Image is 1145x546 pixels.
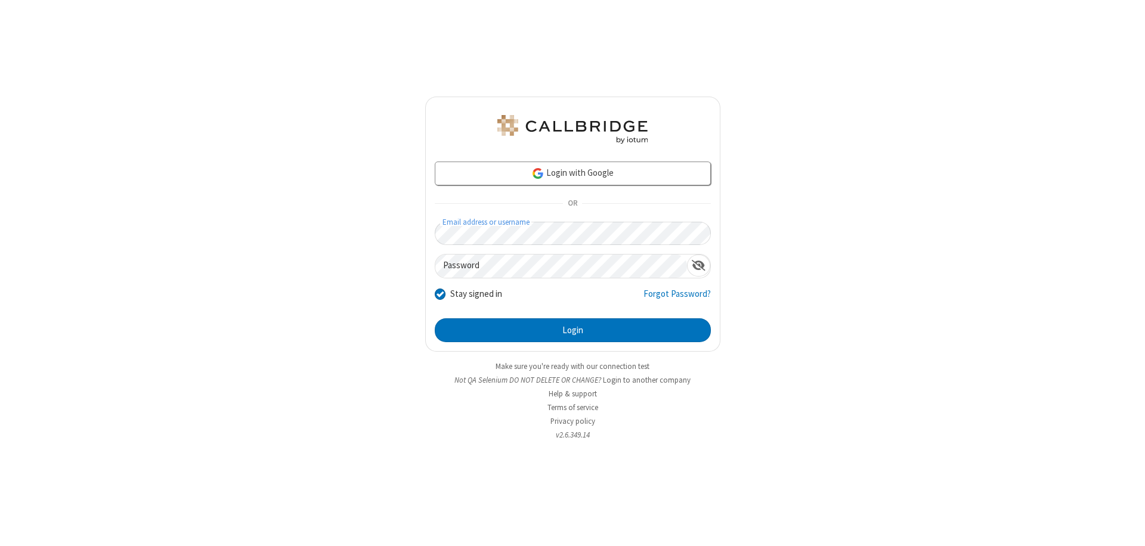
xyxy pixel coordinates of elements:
img: QA Selenium DO NOT DELETE OR CHANGE [495,115,650,144]
img: google-icon.png [531,167,544,180]
button: Login to another company [603,374,691,386]
input: Email address or username [435,222,711,245]
li: Not QA Selenium DO NOT DELETE OR CHANGE? [425,374,720,386]
div: Show password [687,255,710,277]
input: Password [435,255,687,278]
label: Stay signed in [450,287,502,301]
a: Terms of service [547,402,598,412]
a: Make sure you're ready with our connection test [496,361,649,371]
a: Forgot Password? [643,287,711,310]
button: Login [435,318,711,342]
a: Login with Google [435,162,711,185]
span: OR [563,196,582,212]
a: Help & support [549,389,597,399]
a: Privacy policy [550,416,595,426]
li: v2.6.349.14 [425,429,720,440]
